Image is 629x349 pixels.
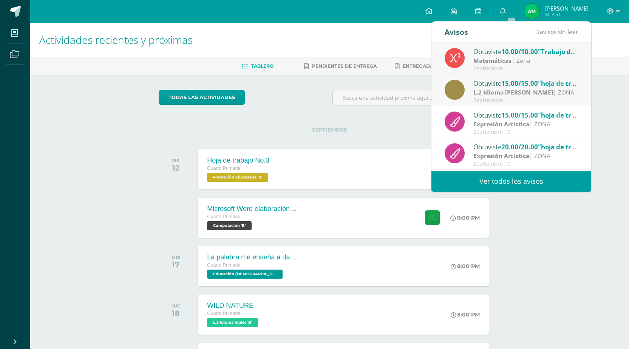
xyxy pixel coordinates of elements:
div: | Zona [473,56,578,65]
div: Septiembre 10 [473,161,578,167]
div: Septiembre 11 [473,97,578,104]
div: Hoja de trabajo No.3 [207,157,270,164]
div: MIÉ [172,255,180,260]
span: SEPTIEMBRE [300,126,359,133]
span: L.3 Idioma Inglés 'B' [207,318,258,327]
span: Formación Ciudadana 'B' [207,173,268,182]
strong: Expresión Artística [473,152,529,160]
div: | ZONA [473,120,578,129]
span: Cuarto Primaria [207,214,240,219]
a: Entregadas [395,60,436,72]
span: Entregadas [403,63,436,69]
span: "hoja de trabajo 1" [538,143,597,151]
a: Ver todos los avisos [431,171,591,192]
span: Educación Cristiana 'B' [207,270,283,279]
div: Avisos [445,22,468,42]
div: WILD NATURE [207,302,260,310]
span: "hoja de trabajo 2" [538,111,597,119]
div: Obtuviste en [473,78,578,88]
div: Microsoft Word elaboración redacción y personalización de documentos [207,205,298,213]
span: [PERSON_NAME] [545,5,589,12]
div: Septiembre 11 [473,65,578,72]
span: Tablero [251,63,274,69]
span: "Trabajo de zona No.3" [538,47,610,56]
strong: Matemáticas [473,56,512,65]
span: 20.00/20.00 [501,143,538,151]
a: Tablero [241,60,274,72]
div: La palabra me enseña a dar frutos [207,253,298,261]
span: Computación 'B' [207,221,252,230]
span: Cuarto Primaria [207,262,240,268]
div: | ZONA [473,88,578,97]
a: todas las Actividades [159,90,245,105]
div: 17 [172,260,180,269]
div: JUE [172,303,180,309]
div: Septiembre 10 [473,129,578,135]
span: 2 [536,28,540,36]
div: 11:00 PM [450,214,480,221]
strong: Expresión Artística [473,120,529,128]
strong: L.2 Idioma [PERSON_NAME] [473,88,553,96]
span: Mi Perfil [545,11,589,18]
div: Obtuviste en [473,47,578,56]
a: Pendientes de entrega [304,60,377,72]
input: Busca una actividad próxima aquí... [333,90,500,105]
div: 8:00 PM [451,263,480,270]
span: "hoja de trabajo 2" [538,79,597,88]
div: 12 [172,163,179,172]
div: VIE [172,158,179,163]
span: 10.00/10.00 [501,47,538,56]
div: 8:00 PM [451,311,480,318]
img: d008e14da4335a55458537c11dffbc5e.png [524,4,539,19]
span: Cuarto Primaria [207,166,240,171]
span: Cuarto Primaria [207,311,240,316]
div: | ZONA [473,152,578,160]
span: avisos sin leer [536,28,578,36]
div: Obtuviste en [473,142,578,152]
span: 15.00/15.00 [501,79,538,88]
span: 15.00/15.00 [501,111,538,119]
span: Pendientes de entrega [312,63,377,69]
span: Actividades recientes y próximas [39,33,193,47]
div: Obtuviste en [473,110,578,120]
div: 18 [172,309,180,318]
